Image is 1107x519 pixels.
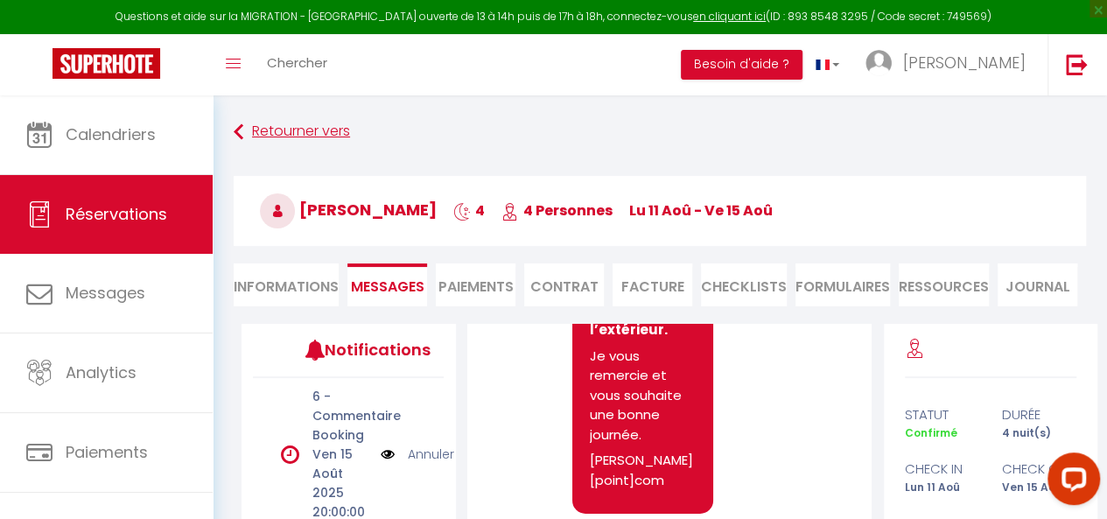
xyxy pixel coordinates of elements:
span: [PERSON_NAME] [903,52,1026,74]
h3: Notifications [325,330,404,369]
div: durée [991,404,1088,425]
p: [PERSON_NAME][point]com [590,451,696,490]
li: Paiements [436,263,515,306]
p: Je vous remercie et vous souhaite une bonne journée. [590,347,696,445]
li: Informations [234,263,339,306]
span: Confirmé [905,425,957,440]
span: 4 Personnes [501,200,613,221]
div: 4 nuit(s) [991,425,1088,442]
span: Chercher [267,53,327,72]
span: Messages [351,277,424,297]
span: [PERSON_NAME] [260,199,437,221]
div: check out [991,459,1088,480]
span: Messages [66,282,145,304]
div: Lun 11 Aoû [893,480,991,496]
li: Facture [613,263,692,306]
span: 4 [453,200,485,221]
a: Chercher [254,34,340,95]
span: Analytics [66,361,137,383]
span: Réservations [66,203,167,225]
img: Super Booking [53,48,160,79]
img: logout [1066,53,1088,75]
button: Besoin d'aide ? [681,50,802,80]
a: en cliquant ici [693,9,766,24]
li: Contrat [524,263,604,306]
div: Ven 15 Aoû [991,480,1088,496]
li: FORMULAIRES [795,263,890,306]
iframe: LiveChat chat widget [1033,445,1107,519]
img: ... [865,50,892,76]
div: check in [893,459,991,480]
a: Retourner vers [234,116,1086,148]
a: ... [PERSON_NAME] [852,34,1047,95]
li: CHECKLISTS [701,263,787,306]
p: 6 - Commentaire Booking [312,387,369,445]
span: Calendriers [66,123,156,145]
span: Paiements [66,441,148,463]
span: lu 11 Aoû - ve 15 Aoû [629,200,773,221]
li: Journal [998,263,1077,306]
div: statut [893,404,991,425]
a: Annuler [408,445,454,464]
img: NO IMAGE [381,445,395,464]
li: Ressources [899,263,989,306]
